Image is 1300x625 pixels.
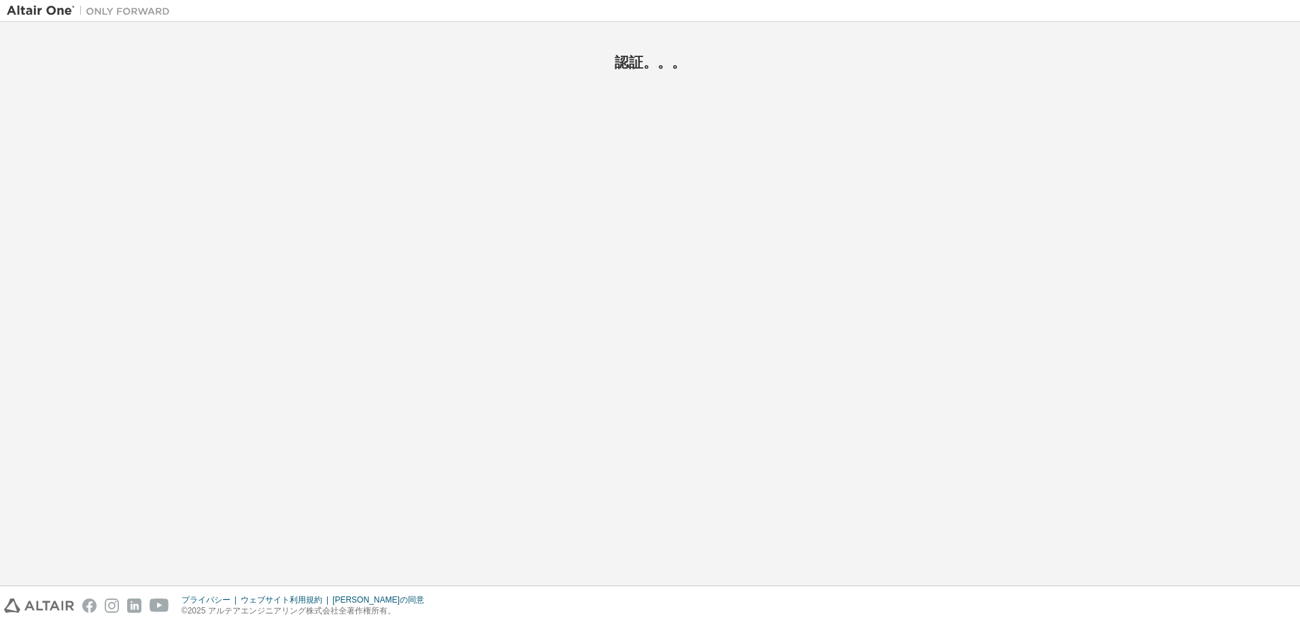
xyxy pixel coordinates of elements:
font: 2025 アルテアエンジニアリング株式会社全著作権所有。 [188,606,396,615]
img: Altair One [7,4,177,18]
img: altair_logo.svg [4,599,74,613]
div: ウェブサイト利用規約 [241,594,332,605]
img: facebook.svg [82,599,97,613]
p: © [182,605,432,617]
img: youtube.svg [150,599,169,613]
div: [PERSON_NAME]の同意 [332,594,432,605]
div: プライバシー [182,594,241,605]
img: instagram.svg [105,599,119,613]
h2: 認証。。。 [7,54,1293,71]
img: linkedin.svg [127,599,141,613]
